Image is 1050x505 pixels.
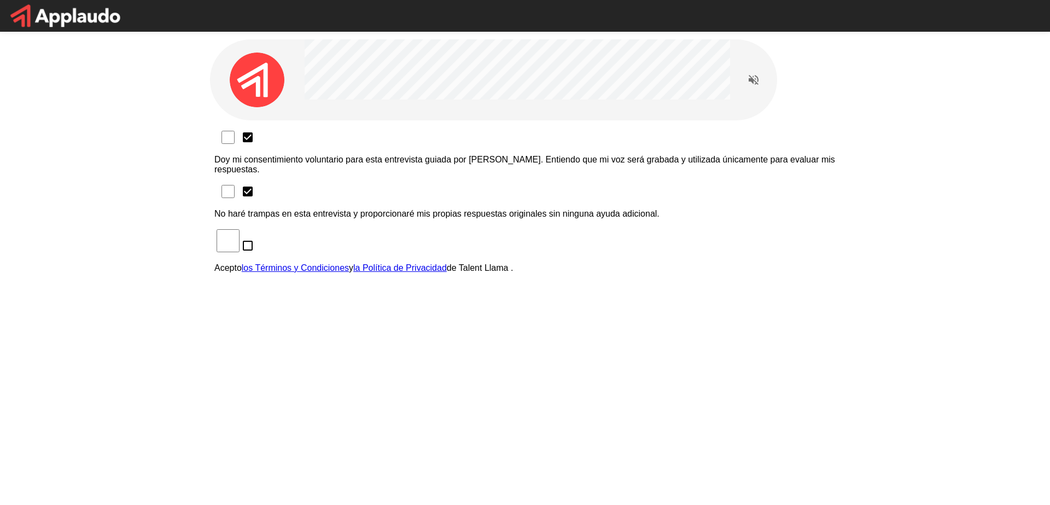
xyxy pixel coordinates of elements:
input: Doy mi consentimiento voluntario para esta entrevista guiada por [PERSON_NAME]. Entiendo que mi v... [217,131,240,144]
img: applaudo_avatar.png [230,53,284,107]
font: Doy mi consentimiento voluntario para esta entrevista guiada por [PERSON_NAME]. Entiendo que mi v... [214,155,835,174]
font: de Talent Llama . [447,263,514,272]
font: y [349,263,353,272]
input: Aceptolos Términos y Condicionesyla Política de Privacidadde Talent Llama . [217,229,240,252]
a: la Política de Privacidad [353,263,447,272]
font: Acepto [214,263,242,272]
a: los Términos y Condiciones [242,263,349,272]
button: Leer las preguntas en voz alta [743,69,765,91]
input: No haré trampas en esta entrevista y proporcionaré mis propias respuestas originales sin ninguna ... [217,185,240,198]
font: No haré trampas en esta entrevista y proporcionaré mis propias respuestas originales sin ninguna ... [214,209,660,218]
